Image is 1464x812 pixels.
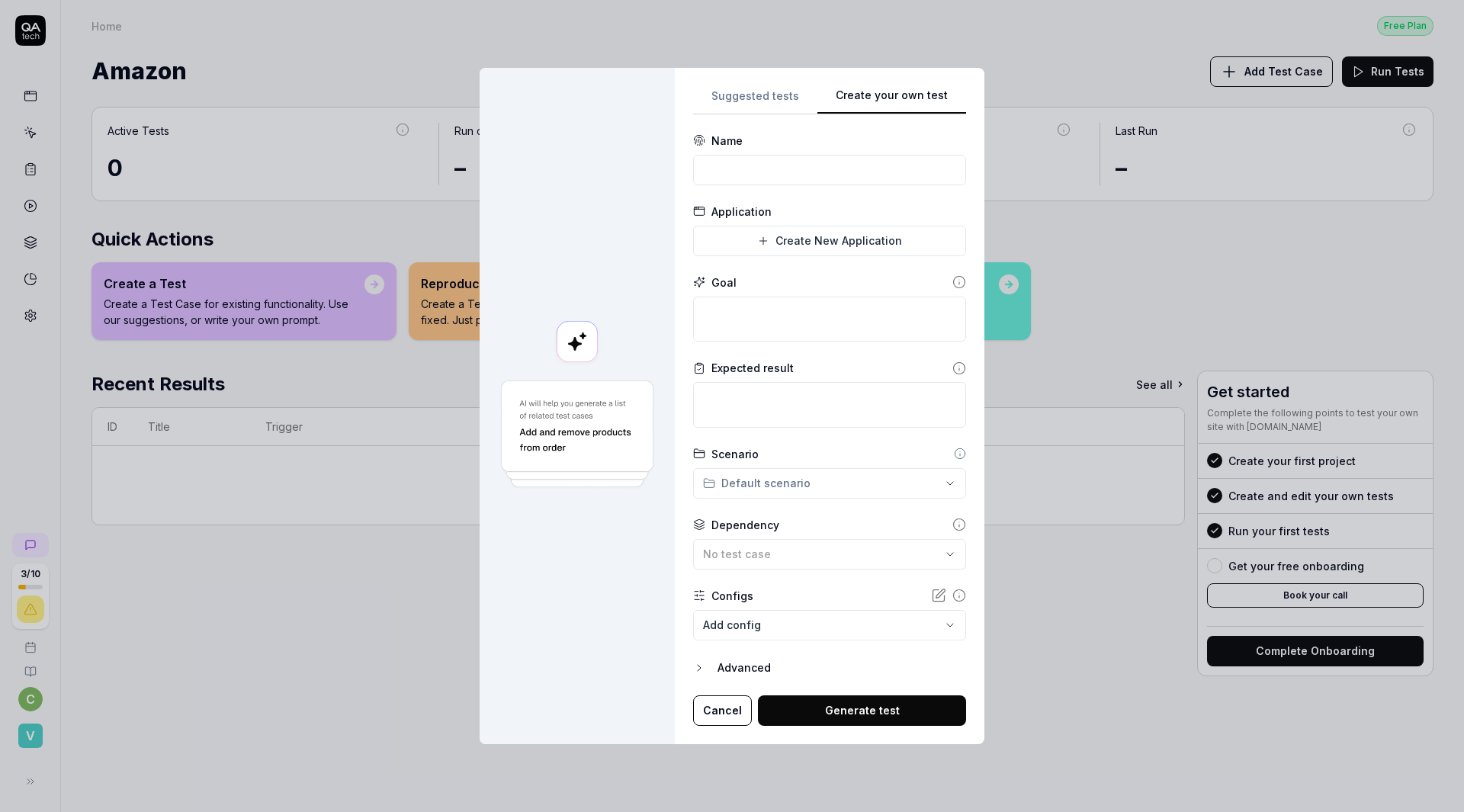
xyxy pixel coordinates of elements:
[758,695,966,726] button: Generate test
[693,695,752,726] button: Cancel
[703,547,771,560] span: No test case
[693,87,817,114] button: Suggested tests
[693,226,966,256] button: Create New Application
[693,468,966,499] button: Default scenario
[817,87,966,114] button: Create your own test
[711,446,759,462] div: Scenario
[718,659,966,677] div: Advanced
[711,204,772,220] div: Application
[703,475,811,491] div: Default scenario
[693,659,966,677] button: Advanced
[711,360,794,376] div: Expected result
[711,588,753,604] div: Configs
[693,539,966,570] button: No test case
[711,517,779,533] div: Dependency
[711,274,737,290] div: Goal
[711,133,743,149] div: Name
[498,378,657,490] img: Generate a test using AI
